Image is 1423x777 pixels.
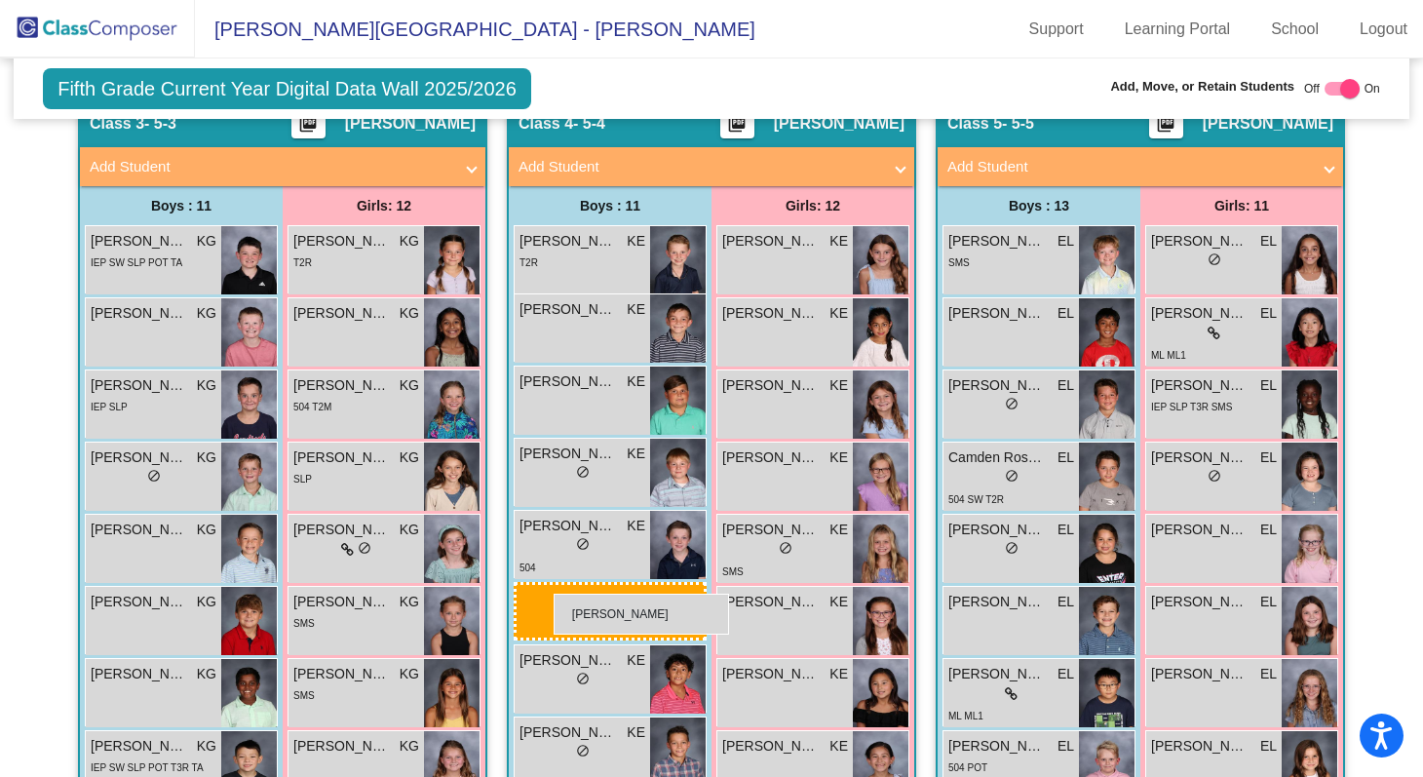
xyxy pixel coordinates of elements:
[722,447,820,468] span: [PERSON_NAME]
[948,447,1046,468] span: Camden Rosecrans
[1151,375,1249,396] span: [PERSON_NAME]
[1149,109,1183,138] button: Print Students Details
[1151,402,1232,412] span: IEP SLP T3R SMS
[197,592,216,612] span: KG
[509,186,711,225] div: Boys : 11
[722,566,744,577] span: SMS
[1260,736,1277,757] span: EL
[90,114,144,134] span: Class 3
[1151,592,1249,612] span: [PERSON_NAME]
[197,520,216,540] span: KG
[400,520,419,540] span: KG
[1260,375,1277,396] span: EL
[197,303,216,324] span: KG
[80,186,283,225] div: Boys : 11
[147,469,161,483] span: do_not_disturb_alt
[293,618,315,629] span: SMS
[1154,114,1177,141] mat-icon: picture_as_pdf
[1014,14,1099,45] a: Support
[774,114,904,134] span: [PERSON_NAME]
[576,465,590,479] span: do_not_disturb_alt
[948,664,1046,684] span: [PERSON_NAME]
[519,650,617,671] span: [PERSON_NAME] [PERSON_NAME]
[1260,303,1277,324] span: EL
[948,231,1046,252] span: [PERSON_NAME]
[519,299,617,320] span: [PERSON_NAME] [PERSON_NAME]
[91,520,188,540] span: [PERSON_NAME]
[1304,80,1320,97] span: Off
[197,447,216,468] span: KG
[948,375,1046,396] span: [PERSON_NAME]
[1260,664,1277,684] span: EL
[576,672,590,685] span: do_not_disturb_alt
[829,664,848,684] span: KE
[576,537,590,551] span: do_not_disturb_alt
[576,744,590,758] span: do_not_disturb_alt
[90,156,452,178] mat-panel-title: Add Student
[293,447,391,468] span: [PERSON_NAME]
[400,231,419,252] span: KG
[1151,447,1249,468] span: [PERSON_NAME]
[1058,303,1074,324] span: EL
[722,375,820,396] span: [PERSON_NAME]
[1203,114,1333,134] span: [PERSON_NAME]
[1365,80,1380,97] span: On
[627,516,645,536] span: KE
[1208,469,1221,483] span: do_not_disturb_alt
[1255,14,1334,45] a: School
[519,114,573,134] span: Class 4
[91,402,128,412] span: IEP SLP
[948,592,1046,612] span: [PERSON_NAME]
[400,375,419,396] span: KG
[829,520,848,540] span: KE
[519,156,881,178] mat-panel-title: Add Student
[948,762,987,773] span: 504 POT
[293,664,391,684] span: [PERSON_NAME]
[1260,231,1277,252] span: EL
[1110,77,1294,97] span: Add, Move, or Retain Students
[947,114,1002,134] span: Class 5
[197,736,216,757] span: KG
[400,736,419,757] span: KG
[722,303,820,324] span: [PERSON_NAME]
[1058,520,1074,540] span: EL
[829,592,848,612] span: KE
[829,375,848,396] span: KE
[1058,736,1074,757] span: EL
[195,14,755,45] span: [PERSON_NAME][GEOGRAPHIC_DATA] - [PERSON_NAME]
[296,114,320,141] mat-icon: picture_as_pdf
[829,447,848,468] span: KE
[1005,469,1019,483] span: do_not_disturb_alt
[291,109,326,138] button: Print Students Details
[779,541,792,555] span: do_not_disturb_alt
[519,722,617,743] span: [PERSON_NAME] [PERSON_NAME]
[1151,231,1249,252] span: [PERSON_NAME]
[573,114,605,134] span: - 5-4
[722,664,820,684] span: [PERSON_NAME]
[293,303,391,324] span: [PERSON_NAME]
[1151,736,1249,757] span: [PERSON_NAME]
[345,114,476,134] span: [PERSON_NAME]
[829,736,848,757] span: KE
[1151,350,1186,361] span: ML ML1
[627,299,645,320] span: KE
[1208,253,1221,266] span: do_not_disturb_alt
[91,375,188,396] span: [PERSON_NAME]
[1151,303,1249,324] span: [PERSON_NAME]
[948,303,1046,324] span: [PERSON_NAME]
[722,592,820,612] span: [PERSON_NAME]
[938,186,1140,225] div: Boys : 13
[293,690,315,701] span: SMS
[1151,520,1249,540] span: [PERSON_NAME]
[720,109,754,138] button: Print Students Details
[197,375,216,396] span: KG
[1344,14,1423,45] a: Logout
[711,186,914,225] div: Girls: 12
[627,371,645,392] span: KE
[91,447,188,468] span: [PERSON_NAME]
[293,231,391,252] span: [PERSON_NAME]
[400,303,419,324] span: KG
[722,231,820,252] span: [PERSON_NAME]
[1005,397,1019,410] span: do_not_disturb_alt
[293,375,391,396] span: [PERSON_NAME]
